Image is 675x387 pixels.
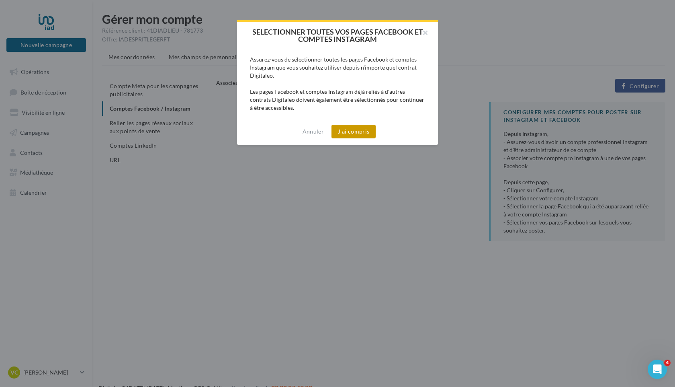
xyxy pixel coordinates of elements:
[250,56,425,112] div: Assurez-vous de sélectionner toutes les pages Facebook et comptes Instagram que vous souhaitez ut...
[331,125,376,138] button: J'ai compris
[648,360,667,379] iframe: Intercom live chat
[250,28,425,43] h2: SELECTIONNER TOUTES VOS PAGES FACEBOOK ET COMPTES INSTAGRAM
[299,127,327,136] button: Annuler
[664,360,671,366] span: 4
